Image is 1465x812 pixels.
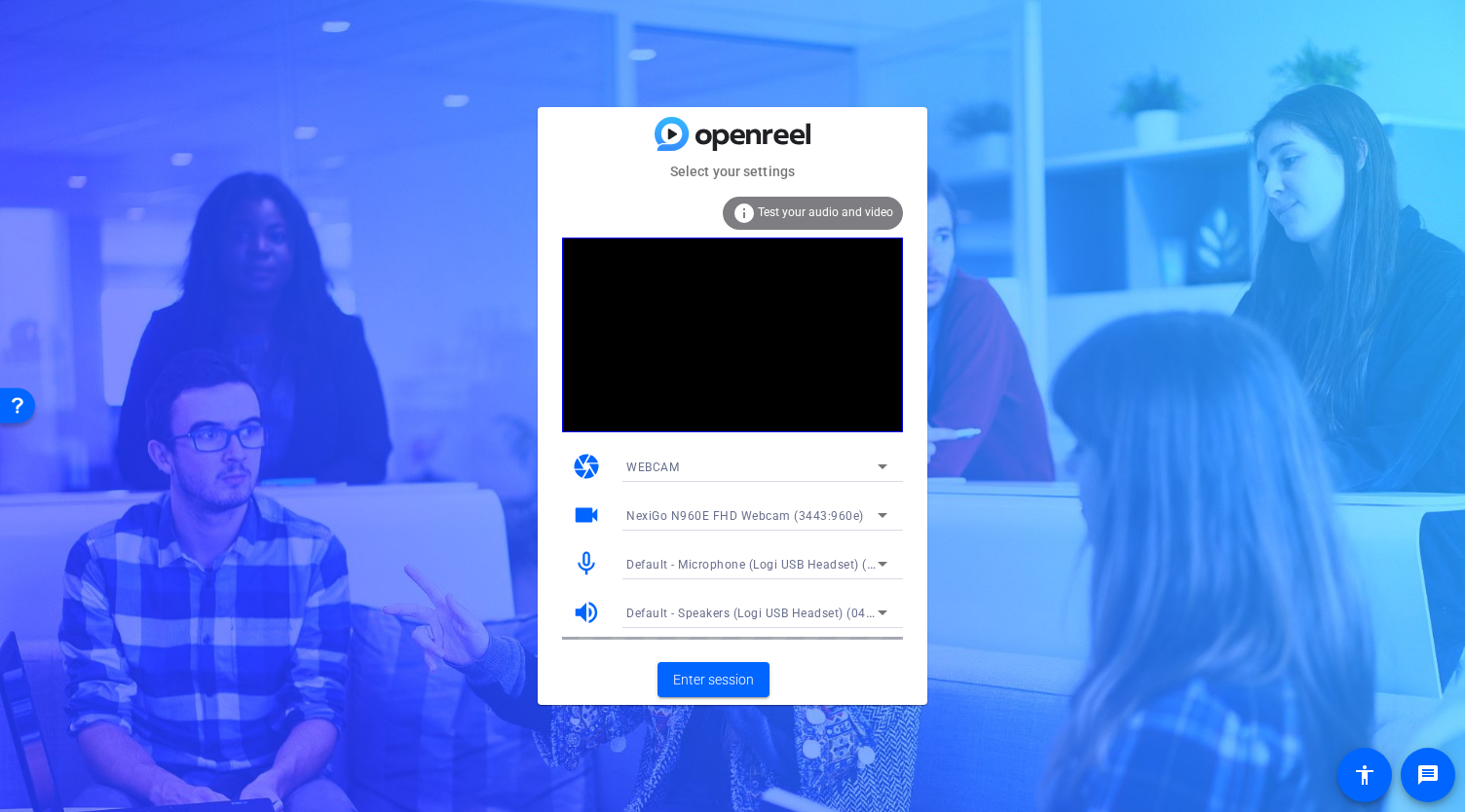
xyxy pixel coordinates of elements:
[732,202,756,225] mat-icon: info
[626,461,679,474] span: WEBCAM
[572,452,601,481] mat-icon: camera
[1416,763,1440,787] mat-icon: message
[572,500,601,530] mat-icon: videocam
[626,605,918,620] span: Default - Speakers (Logi USB Headset) (046d:0a65)
[673,670,754,690] span: Enter session
[626,509,864,523] span: NexiGo N960E FHD Webcam (3443:960e)
[626,556,933,572] span: Default - Microphone (Logi USB Headset) (046d:0a65)
[572,549,601,578] mat-icon: mic_none
[572,598,601,627] mat-icon: volume_up
[1353,763,1376,787] mat-icon: accessibility
[657,662,770,697] button: Enter session
[655,117,810,151] img: blue-gradient.svg
[758,205,893,219] span: Test your audio and video
[538,161,927,182] mat-card-subtitle: Select your settings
